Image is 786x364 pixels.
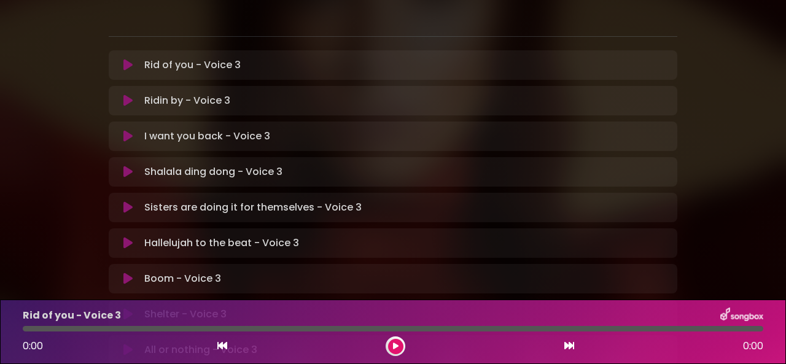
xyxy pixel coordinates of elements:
p: Ridin by - Voice 3 [144,93,230,108]
img: songbox-logo-white.png [720,308,763,323]
p: Shalala ding dong - Voice 3 [144,165,282,179]
p: Boom - Voice 3 [144,271,221,286]
p: Sisters are doing it for themselves - Voice 3 [144,200,362,215]
p: Rid of you - Voice 3 [23,308,121,323]
span: 0:00 [23,339,43,353]
span: 0:00 [743,339,763,354]
p: Rid of you - Voice 3 [144,58,241,72]
p: I want you back - Voice 3 [144,129,270,144]
p: Hallelujah to the beat - Voice 3 [144,236,299,250]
